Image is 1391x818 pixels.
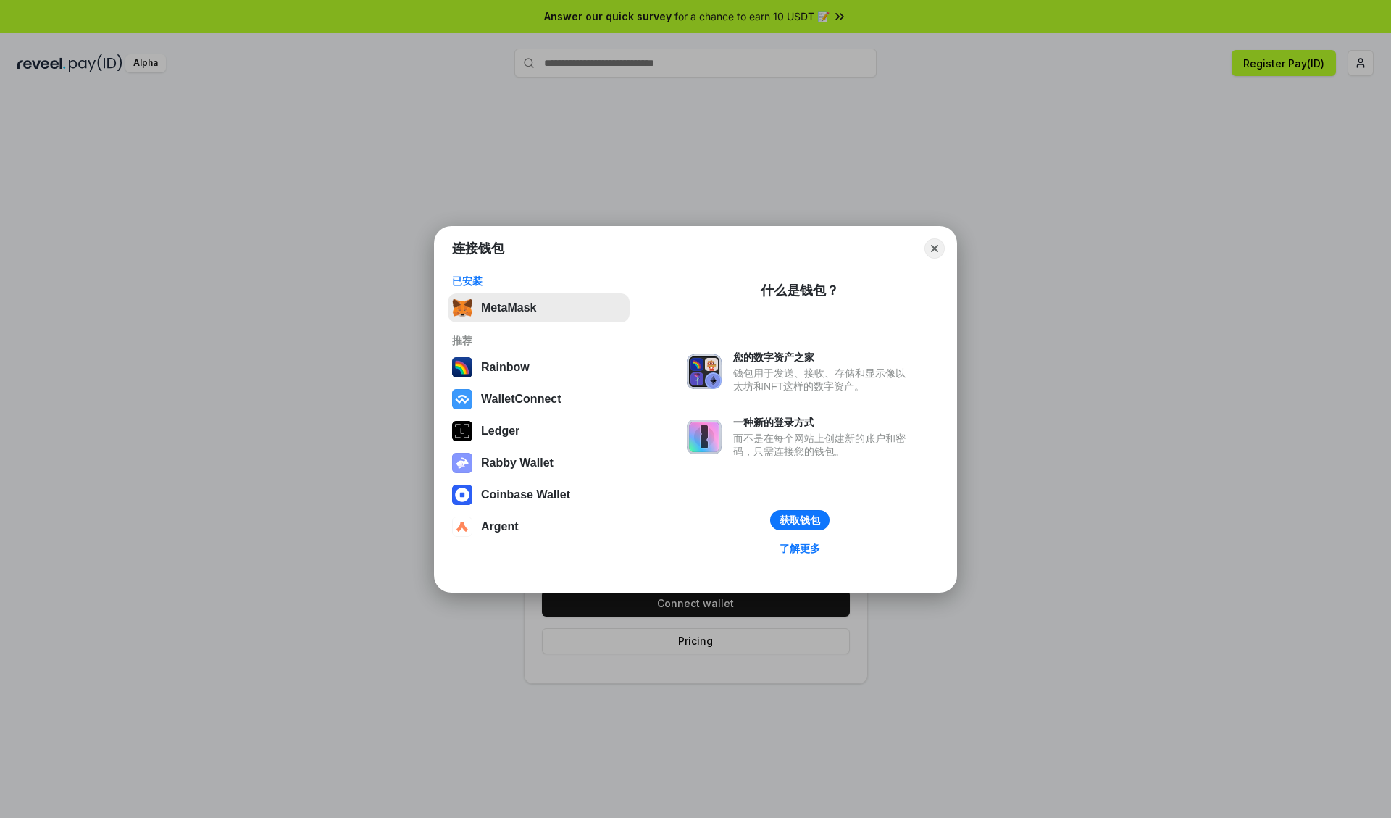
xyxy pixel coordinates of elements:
[448,512,630,541] button: Argent
[733,432,913,458] div: 而不是在每个网站上创建新的账户和密码，只需连接您的钱包。
[733,416,913,429] div: 一种新的登录方式
[481,301,536,314] div: MetaMask
[771,539,829,558] a: 了解更多
[770,510,830,530] button: 获取钱包
[481,520,519,533] div: Argent
[481,361,530,374] div: Rainbow
[481,488,570,501] div: Coinbase Wallet
[448,293,630,322] button: MetaMask
[448,385,630,414] button: WalletConnect
[481,425,519,438] div: Ledger
[448,480,630,509] button: Coinbase Wallet
[448,417,630,446] button: Ledger
[780,542,820,555] div: 了解更多
[452,485,472,505] img: svg+xml,%3Csvg%20width%3D%2228%22%20height%3D%2228%22%20viewBox%3D%220%200%2028%2028%22%20fill%3D...
[687,354,722,389] img: svg+xml,%3Csvg%20xmlns%3D%22http%3A%2F%2Fwww.w3.org%2F2000%2Fsvg%22%20fill%3D%22none%22%20viewBox...
[780,514,820,527] div: 获取钱包
[733,367,913,393] div: 钱包用于发送、接收、存储和显示像以太坊和NFT这样的数字资产。
[452,389,472,409] img: svg+xml,%3Csvg%20width%3D%2228%22%20height%3D%2228%22%20viewBox%3D%220%200%2028%2028%22%20fill%3D...
[452,517,472,537] img: svg+xml,%3Csvg%20width%3D%2228%22%20height%3D%2228%22%20viewBox%3D%220%200%2028%2028%22%20fill%3D...
[452,240,504,257] h1: 连接钱包
[452,298,472,318] img: svg+xml,%3Csvg%20fill%3D%22none%22%20height%3D%2233%22%20viewBox%3D%220%200%2035%2033%22%20width%...
[452,453,472,473] img: svg+xml,%3Csvg%20xmlns%3D%22http%3A%2F%2Fwww.w3.org%2F2000%2Fsvg%22%20fill%3D%22none%22%20viewBox...
[448,353,630,382] button: Rainbow
[452,357,472,377] img: svg+xml,%3Csvg%20width%3D%22120%22%20height%3D%22120%22%20viewBox%3D%220%200%20120%20120%22%20fil...
[481,393,561,406] div: WalletConnect
[448,448,630,477] button: Rabby Wallet
[452,421,472,441] img: svg+xml,%3Csvg%20xmlns%3D%22http%3A%2F%2Fwww.w3.org%2F2000%2Fsvg%22%20width%3D%2228%22%20height%3...
[733,351,913,364] div: 您的数字资产之家
[761,282,839,299] div: 什么是钱包？
[924,238,945,259] button: Close
[452,275,625,288] div: 已安装
[481,456,554,469] div: Rabby Wallet
[452,334,625,347] div: 推荐
[687,420,722,454] img: svg+xml,%3Csvg%20xmlns%3D%22http%3A%2F%2Fwww.w3.org%2F2000%2Fsvg%22%20fill%3D%22none%22%20viewBox...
